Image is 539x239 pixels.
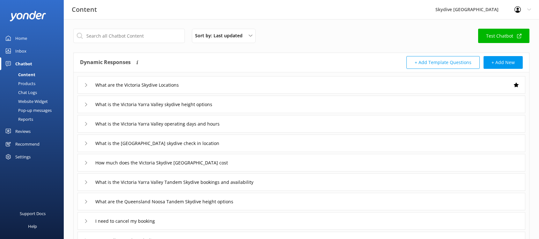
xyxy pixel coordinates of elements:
[4,106,52,115] div: Pop-up messages
[15,57,32,70] div: Chatbot
[484,56,523,69] button: + Add New
[28,220,37,233] div: Help
[15,45,26,57] div: Inbox
[15,150,31,163] div: Settings
[73,29,185,43] input: Search all Chatbot Content
[4,88,64,97] a: Chat Logs
[4,88,37,97] div: Chat Logs
[4,97,64,106] a: Website Widget
[4,70,35,79] div: Content
[4,106,64,115] a: Pop-up messages
[4,79,64,88] a: Products
[10,11,46,21] img: yonder-white-logo.png
[4,115,64,124] a: Reports
[4,79,35,88] div: Products
[72,4,97,15] h3: Content
[15,138,40,150] div: Recommend
[20,207,46,220] div: Support Docs
[4,97,48,106] div: Website Widget
[195,32,246,39] span: Sort by: Last updated
[4,115,33,124] div: Reports
[4,70,64,79] a: Content
[15,32,27,45] div: Home
[15,125,31,138] div: Reviews
[80,56,131,69] h4: Dynamic Responses
[406,56,480,69] button: + Add Template Questions
[478,29,529,43] a: Test Chatbot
